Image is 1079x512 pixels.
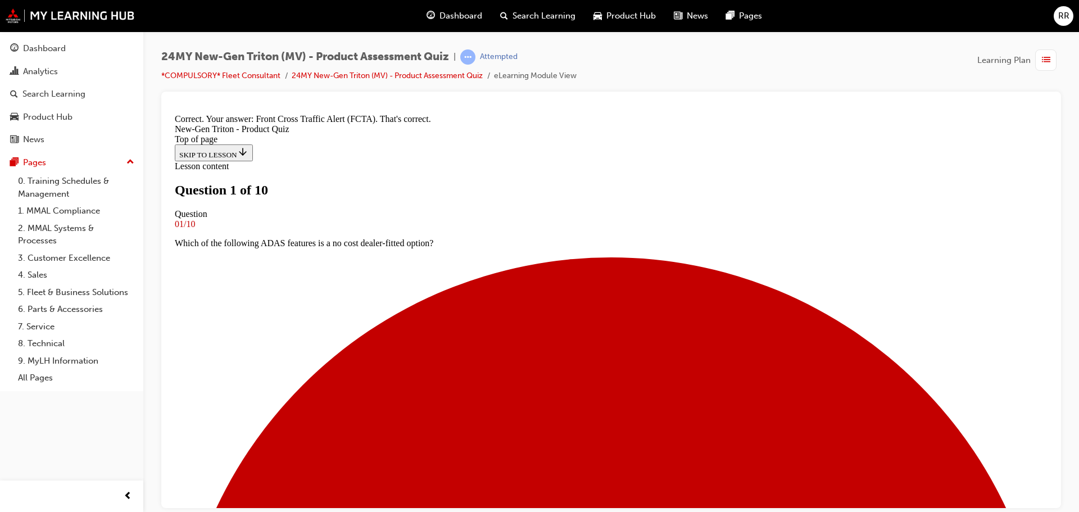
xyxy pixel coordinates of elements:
img: mmal [6,8,135,23]
span: Lesson content [4,52,58,61]
div: News [23,133,44,146]
span: Product Hub [606,10,656,22]
span: news-icon [674,9,682,23]
span: guage-icon [427,9,435,23]
span: search-icon [10,89,18,99]
button: RR [1054,6,1073,26]
a: 5. Fleet & Business Solutions [13,284,139,301]
div: New-Gen Triton - Product Quiz [4,15,877,25]
span: car-icon [10,112,19,123]
a: guage-iconDashboard [418,4,491,28]
div: Product Hub [23,111,72,124]
span: car-icon [593,9,602,23]
a: 2. MMAL Systems & Processes [13,220,139,250]
div: Question [4,99,877,110]
span: news-icon [10,135,19,145]
div: Attempted [480,52,518,62]
span: SKIP TO LESSON [9,41,78,49]
span: Pages [739,10,762,22]
a: 3. Customer Excellence [13,250,139,267]
div: Correct. Your answer: Front Cross Traffic Alert (FCTA). That's correct. [4,4,877,15]
span: guage-icon [10,44,19,54]
a: Product Hub [4,107,139,128]
span: search-icon [500,9,508,23]
a: 7. Service [13,318,139,336]
a: 8. Technical [13,335,139,352]
button: Pages [4,152,139,173]
a: 24MY New-Gen Triton (MV) - Product Assessment Quiz [292,71,483,80]
a: car-iconProduct Hub [584,4,665,28]
a: Search Learning [4,84,139,105]
span: | [454,51,456,64]
span: pages-icon [726,9,735,23]
span: list-icon [1042,53,1050,67]
button: SKIP TO LESSON [4,35,83,52]
button: DashboardAnalyticsSearch LearningProduct HubNews [4,36,139,152]
a: pages-iconPages [717,4,771,28]
span: chart-icon [10,67,19,77]
span: learningRecordVerb_ATTEMPT-icon [460,49,475,65]
a: 4. Sales [13,266,139,284]
a: news-iconNews [665,4,717,28]
a: 0. Training Schedules & Management [13,173,139,202]
a: 9. MyLH Information [13,352,139,370]
div: Pages [23,156,46,169]
p: Which of the following ADAS features is a no cost dealer-fitted option? [4,129,877,139]
a: search-iconSearch Learning [491,4,584,28]
span: Search Learning [513,10,575,22]
button: Learning Plan [977,49,1061,71]
span: prev-icon [124,490,132,504]
span: Learning Plan [977,54,1031,67]
span: RR [1058,10,1069,22]
span: up-icon [126,155,134,170]
a: Dashboard [4,38,139,59]
a: News [4,129,139,150]
div: 01/10 [4,110,877,120]
a: 6. Parts & Accessories [13,301,139,318]
span: pages-icon [10,158,19,168]
div: Top of page [4,25,877,35]
span: Dashboard [439,10,482,22]
div: Search Learning [22,88,85,101]
a: 1. MMAL Compliance [13,202,139,220]
li: eLearning Module View [494,70,577,83]
h1: Question 1 of 10 [4,73,877,88]
a: All Pages [13,369,139,387]
div: Analytics [23,65,58,78]
a: Analytics [4,61,139,82]
span: 24MY New-Gen Triton (MV) - Product Assessment Quiz [161,51,449,64]
a: *COMPULSORY* Fleet Consultant [161,71,280,80]
div: Dashboard [23,42,66,55]
span: News [687,10,708,22]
